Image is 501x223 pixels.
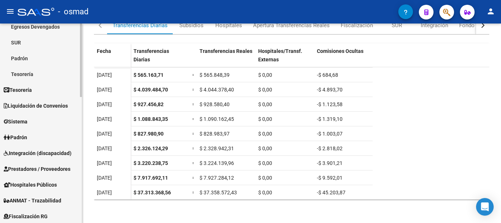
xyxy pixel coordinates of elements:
[253,21,330,29] div: Apertura Transferencias Reales
[192,131,195,137] span: =
[134,190,171,195] span: $ 37.313.368,56
[131,43,189,74] datatable-header-cell: Transferencias Diarias
[215,21,242,29] div: Hospitales
[258,175,272,181] span: $ 0,00
[134,87,168,93] span: $ 4.039.484,70
[134,131,164,137] span: $ 827.980,90
[134,116,168,122] span: $ 1.088.843,35
[134,72,164,78] span: $ 565.163,71
[200,145,234,151] span: $ 2.328.942,31
[486,7,495,16] mat-icon: person
[97,131,112,137] span: [DATE]
[134,101,164,107] span: $ 927.456,82
[200,160,234,166] span: $ 3.224.139,96
[317,116,343,122] span: -$ 1.319,10
[192,190,195,195] span: =
[317,48,363,54] span: Comisiones Ocultas
[258,116,272,122] span: $ 0,00
[192,87,195,93] span: =
[200,190,237,195] span: $ 37.358.572,43
[392,21,402,29] div: SUR
[4,102,68,110] span: Liquidación de Convenios
[200,131,230,137] span: $ 828.983,97
[258,101,272,107] span: $ 0,00
[134,160,168,166] span: $ 3.220.238,75
[192,101,195,107] span: =
[258,145,272,151] span: $ 0,00
[200,101,230,107] span: $ 928.580,40
[97,116,112,122] span: [DATE]
[4,181,57,189] span: Hospitales Públicos
[317,190,345,195] span: -$ 45.203,87
[341,21,373,29] div: Fiscalización
[6,7,15,16] mat-icon: menu
[314,43,373,74] datatable-header-cell: Comisiones Ocultas
[192,175,195,181] span: =
[97,145,112,151] span: [DATE]
[94,43,131,74] datatable-header-cell: Fecha
[317,145,343,151] span: -$ 2.818,02
[258,190,272,195] span: $ 0,00
[4,165,70,173] span: Prestadores / Proveedores
[192,116,195,122] span: =
[200,72,230,78] span: $ 565.848,39
[200,48,252,54] span: Transferencias Reales
[134,145,168,151] span: $ 2.326.124,29
[192,145,195,151] span: =
[4,118,28,126] span: Sistema
[317,131,343,137] span: -$ 1.003,07
[97,48,111,54] span: Fecha
[258,48,302,62] span: Hospitales/Transf. Externas
[97,190,112,195] span: [DATE]
[200,116,234,122] span: $ 1.090.162,45
[192,160,195,166] span: =
[258,160,272,166] span: $ 0,00
[200,175,234,181] span: $ 7.927.284,12
[179,21,204,29] div: Subsidios
[97,160,112,166] span: [DATE]
[258,87,272,93] span: $ 0,00
[258,131,272,137] span: $ 0,00
[317,160,343,166] span: -$ 3.901,21
[97,101,112,107] span: [DATE]
[134,175,168,181] span: $ 7.917.692,11
[4,197,61,205] span: ANMAT - Trazabilidad
[421,21,448,29] div: Integración
[134,48,169,62] span: Transferencias Diarias
[197,43,255,74] datatable-header-cell: Transferencias Reales
[4,86,32,94] span: Tesorería
[97,87,112,93] span: [DATE]
[258,72,272,78] span: $ 0,00
[476,198,494,216] div: Open Intercom Messenger
[97,72,112,78] span: [DATE]
[317,175,343,181] span: -$ 9.592,01
[317,101,343,107] span: -$ 1.123,58
[113,21,168,29] div: Transferencias Diarias
[58,4,88,20] span: - osmad
[4,149,72,157] span: Integración (discapacidad)
[97,175,112,181] span: [DATE]
[200,87,234,93] span: $ 4.044.378,40
[255,43,314,74] datatable-header-cell: Hospitales/Transf. Externas
[4,212,48,220] span: Fiscalización RG
[317,72,338,78] span: -$ 684,68
[4,133,27,141] span: Padrón
[192,72,195,78] span: =
[317,87,343,93] span: -$ 4.893,70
